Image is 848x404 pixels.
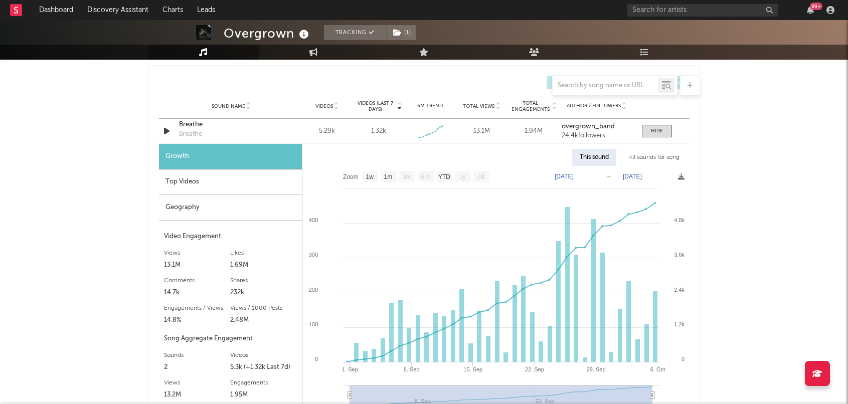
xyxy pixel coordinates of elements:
span: Videos [315,103,333,109]
text: 200 [308,287,317,293]
text: 29. Sep [586,366,605,372]
div: Video Engagement [164,231,297,243]
div: 5.3k (+1.32k Last 7d) [230,361,297,373]
text: 3m [402,173,411,180]
div: Engagements / Views [164,302,231,314]
span: Total Engagements [510,100,551,112]
div: Videos [230,349,297,361]
text: 3.6k [674,252,685,258]
div: Song Aggregate Engagement [164,333,297,345]
text: 100 [308,321,317,327]
text: 1. Sep [342,366,358,372]
text: YTD [438,173,450,180]
div: 14.8% [164,314,231,326]
input: Search by song name or URL [553,82,658,90]
button: Tracking [324,25,387,40]
div: 5.29k [304,126,351,136]
strong: overgrown_band [562,123,615,130]
text: 0 [681,356,684,362]
text: 1.2k [674,321,685,327]
text: 6m [421,173,429,180]
div: 14.7k [164,287,231,299]
div: 1.69M [230,259,297,271]
div: Views [164,247,231,259]
div: 2 [164,361,231,373]
div: Likes [230,247,297,259]
a: overgrown_band [562,123,631,130]
div: 1.32k [371,126,386,136]
a: Breathe [179,120,284,130]
div: This sound [572,149,616,166]
div: 99 + [810,3,822,10]
text: 2.4k [674,287,685,293]
div: Overgrown [224,25,311,42]
text: 1y [459,173,466,180]
div: All sounds for song [621,149,687,166]
text: 400 [308,217,317,223]
span: Author / Followers [567,103,621,109]
div: 13.2M [164,389,231,401]
div: Top Videos [159,169,302,195]
span: Sound Name [212,103,245,109]
input: Search for artists [627,4,778,17]
span: Videos (last 7 days) [355,100,396,112]
text: Zoom [343,173,359,180]
button: (1) [387,25,416,40]
div: Views [164,377,231,389]
div: 13.1M [458,126,505,136]
text: 8. Sep [403,366,419,372]
div: Views / 1000 Posts [230,302,297,314]
button: 99+ [807,6,814,14]
div: Growth [159,144,302,169]
div: 6M Trend [407,102,453,110]
div: 13.1M [164,259,231,271]
div: Shares [230,275,297,287]
div: 24.4k followers [562,132,631,139]
div: 2.48M [230,314,297,326]
text: 1m [384,173,392,180]
text: 4.8k [674,217,685,223]
div: Sounds [164,349,231,361]
span: ( 1 ) [387,25,416,40]
text: 22. Sep [525,366,544,372]
div: Geography [159,195,302,221]
text: All [477,173,484,180]
div: 232k [230,287,297,299]
text: [DATE] [623,173,642,180]
div: Breathe [179,129,202,139]
div: Engagements [230,377,297,389]
text: 1w [366,173,374,180]
div: Comments [164,275,231,287]
div: 1.95M [230,389,297,401]
text: 6. Oct [650,366,664,372]
span: Total Views [463,103,494,109]
div: 1.94M [510,126,557,136]
text: → [606,173,612,180]
text: 300 [308,252,317,258]
text: 0 [314,356,317,362]
text: [DATE] [555,173,574,180]
text: 15. Sep [463,366,482,372]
